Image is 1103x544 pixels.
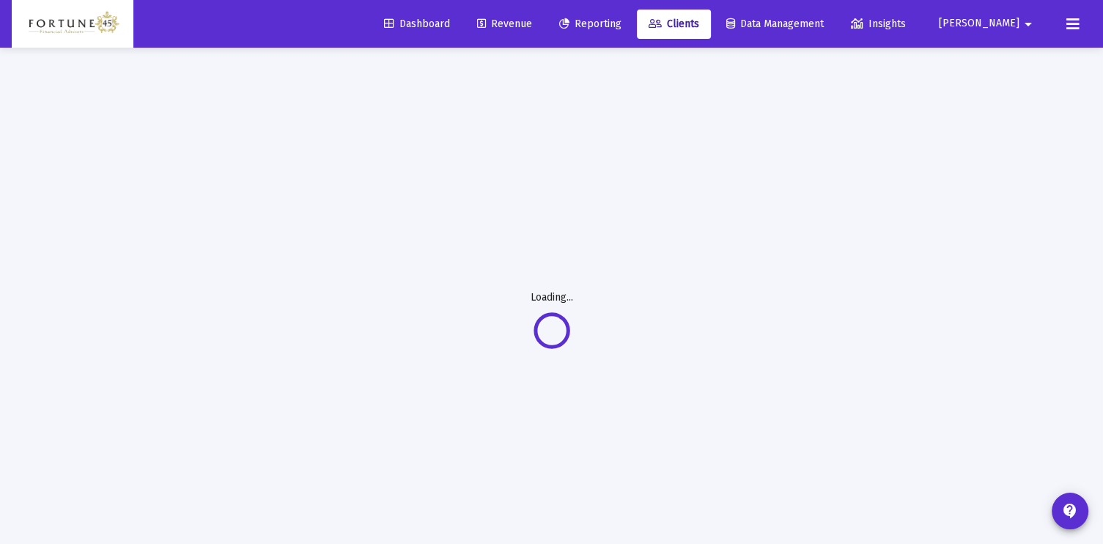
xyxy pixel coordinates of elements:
[559,18,621,30] span: Reporting
[384,18,450,30] span: Dashboard
[465,10,544,39] a: Revenue
[1019,10,1037,39] mat-icon: arrow_drop_down
[715,10,835,39] a: Data Management
[726,18,824,30] span: Data Management
[23,10,122,39] img: Dashboard
[939,18,1019,30] span: [PERSON_NAME]
[547,10,633,39] a: Reporting
[637,10,711,39] a: Clients
[839,10,918,39] a: Insights
[851,18,906,30] span: Insights
[1061,502,1079,520] mat-icon: contact_support
[921,9,1055,38] button: [PERSON_NAME]
[372,10,462,39] a: Dashboard
[649,18,699,30] span: Clients
[477,18,532,30] span: Revenue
